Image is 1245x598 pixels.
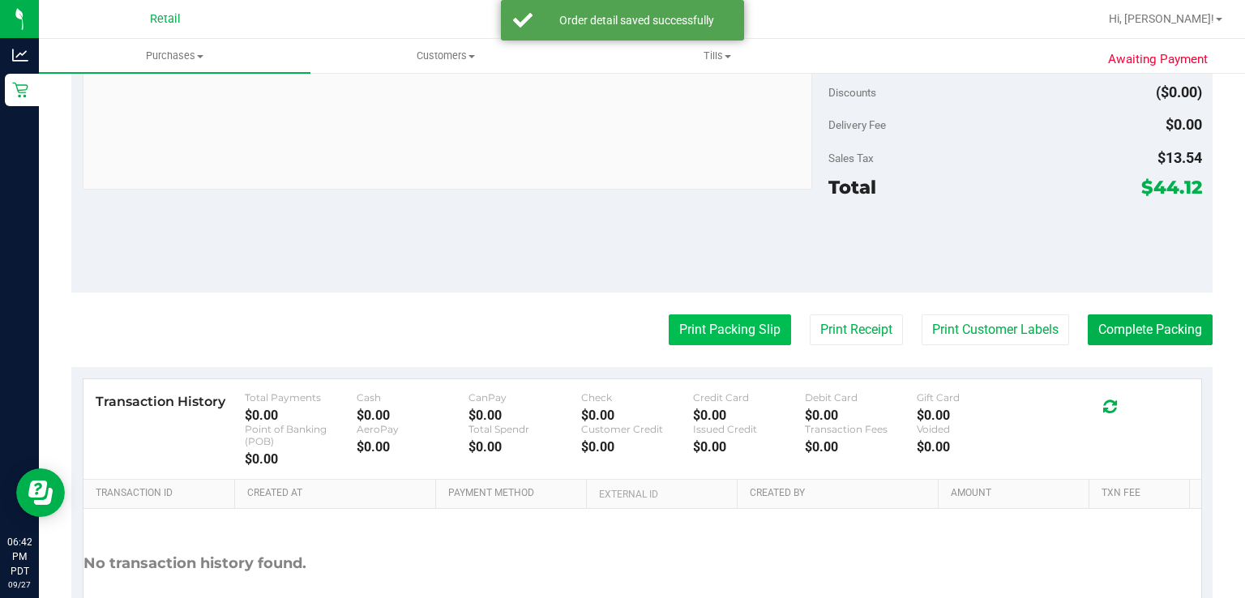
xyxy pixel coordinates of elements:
[693,423,805,435] div: Issued Credit
[357,439,468,455] div: $0.00
[917,391,1029,404] div: Gift Card
[917,439,1029,455] div: $0.00
[805,391,917,404] div: Debit Card
[586,480,737,509] th: External ID
[96,487,228,500] a: Transaction ID
[581,408,693,423] div: $0.00
[583,49,853,63] span: Tills
[16,468,65,517] iframe: Resource center
[693,439,805,455] div: $0.00
[693,408,805,423] div: $0.00
[357,408,468,423] div: $0.00
[917,408,1029,423] div: $0.00
[810,314,903,345] button: Print Receipt
[39,39,310,73] a: Purchases
[951,487,1082,500] a: Amount
[245,408,357,423] div: $0.00
[7,535,32,579] p: 06:42 PM PDT
[805,408,917,423] div: $0.00
[828,118,886,131] span: Delivery Fee
[150,12,181,26] span: Retail
[245,451,357,467] div: $0.00
[1166,116,1202,133] span: $0.00
[468,408,580,423] div: $0.00
[1156,83,1202,100] span: ($0.00)
[828,176,876,199] span: Total
[357,391,468,404] div: Cash
[828,152,874,164] span: Sales Tax
[828,78,876,107] span: Discounts
[805,423,917,435] div: Transaction Fees
[581,439,693,455] div: $0.00
[750,487,931,500] a: Created By
[581,391,693,404] div: Check
[669,314,791,345] button: Print Packing Slip
[581,423,693,435] div: Customer Credit
[357,423,468,435] div: AeroPay
[311,49,581,63] span: Customers
[468,391,580,404] div: CanPay
[310,39,582,73] a: Customers
[245,423,357,447] div: Point of Banking (POB)
[468,423,580,435] div: Total Spendr
[7,579,32,591] p: 09/27
[247,487,429,500] a: Created At
[693,391,805,404] div: Credit Card
[541,12,732,28] div: Order detail saved successfully
[245,391,357,404] div: Total Payments
[922,314,1069,345] button: Print Customer Labels
[39,49,310,63] span: Purchases
[12,47,28,63] inline-svg: Analytics
[468,439,580,455] div: $0.00
[1141,176,1202,199] span: $44.12
[1088,314,1213,345] button: Complete Packing
[582,39,854,73] a: Tills
[805,439,917,455] div: $0.00
[1102,487,1183,500] a: Txn Fee
[1157,149,1202,166] span: $13.54
[1109,12,1214,25] span: Hi, [PERSON_NAME]!
[917,423,1029,435] div: Voided
[448,487,580,500] a: Payment Method
[12,82,28,98] inline-svg: Retail
[1108,50,1208,69] span: Awaiting Payment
